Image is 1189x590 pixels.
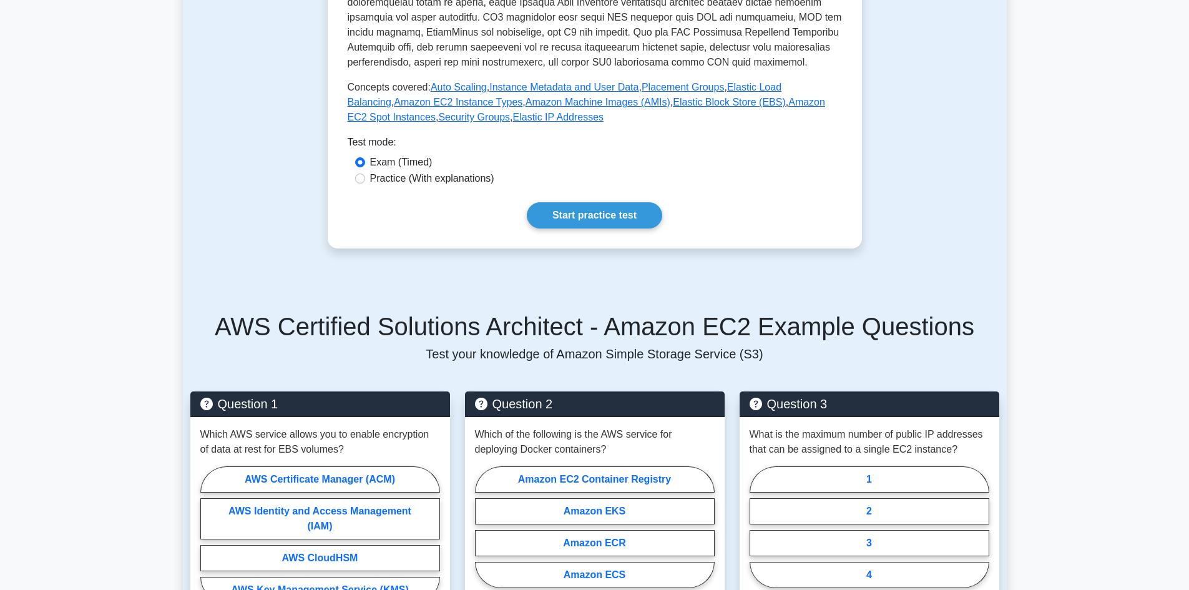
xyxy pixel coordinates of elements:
[475,466,715,493] label: Amazon EC2 Container Registry
[190,347,999,361] p: Test your knowledge of Amazon Simple Storage Service (S3)
[475,396,715,411] h5: Question 2
[348,80,842,125] p: Concepts covered: , , , , , , , , ,
[200,545,440,571] label: AWS CloudHSM
[370,155,433,170] label: Exam (Timed)
[750,466,989,493] label: 1
[200,427,440,457] p: Which AWS service allows you to enable encryption of data at rest for EBS volumes?
[348,135,842,155] div: Test mode:
[750,498,989,524] label: 2
[475,530,715,556] label: Amazon ECR
[673,97,786,107] a: Elastic Block Store (EBS)
[513,112,604,122] a: Elastic IP Addresses
[750,530,989,556] label: 3
[750,396,989,411] h5: Question 3
[750,427,989,457] p: What is the maximum number of public IP addresses that can be assigned to a single EC2 instance?
[200,466,440,493] label: AWS Certificate Manager (ACM)
[190,312,999,342] h5: AWS Certified Solutions Architect - Amazon EC2 Example Questions
[475,498,715,524] label: Amazon EKS
[527,202,662,229] a: Start practice test
[475,427,715,457] p: Which of the following is the AWS service for deploying Docker containers?
[526,97,670,107] a: Amazon Machine Images (AMIs)
[431,82,487,92] a: Auto Scaling
[200,498,440,539] label: AWS Identity and Access Management (IAM)
[489,82,639,92] a: Instance Metadata and User Data
[642,82,725,92] a: Placement Groups
[750,562,989,588] label: 4
[370,171,494,186] label: Practice (With explanations)
[475,562,715,588] label: Amazon ECS
[200,396,440,411] h5: Question 1
[438,112,510,122] a: Security Groups
[394,97,522,107] a: Amazon EC2 Instance Types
